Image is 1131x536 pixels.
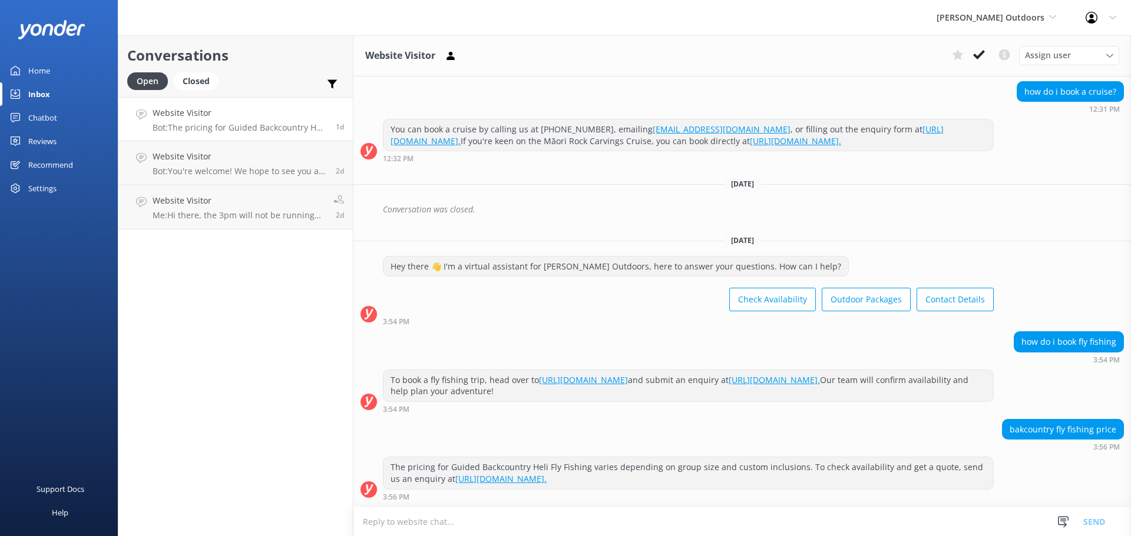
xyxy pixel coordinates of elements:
p: Me: Hi there, the 3pm will not be running that day but the 10.30 and 1.00pm will be !! [153,210,325,221]
div: how do i book fly fishing [1014,332,1123,352]
a: [URL][DOMAIN_NAME]. [729,374,820,385]
div: Aug 29 2025 12:31pm (UTC +12:00) Pacific/Auckland [1017,105,1124,113]
a: [URL][DOMAIN_NAME]. [391,124,944,147]
h4: Website Visitor [153,106,327,119]
p: Bot: The pricing for Guided Backcountry Heli Fly Fishing varies depending on group size and custo... [153,122,327,133]
div: Sep 15 2025 03:54pm (UTC +12:00) Pacific/Auckland [1014,355,1124,364]
h3: Website Visitor [365,48,435,64]
button: Check Availability [729,288,816,311]
img: yonder-white-logo.png [18,20,85,39]
h2: Conversations [127,44,344,66]
div: Reviews [28,129,57,153]
strong: 12:32 PM [383,155,414,162]
strong: 3:54 PM [383,406,409,413]
div: Settings [28,177,57,200]
div: Hey there 👋 I'm a virtual assistant for [PERSON_NAME] Outdoors, here to answer your questions. Ho... [383,257,848,277]
p: Bot: You're welcome! We hope to see you at [PERSON_NAME] Outdoors soon! [153,166,327,177]
div: You can book a cruise by calling us at [PHONE_NUMBER], emailing , or filling out the enquiry form... [383,119,993,151]
div: Sep 15 2025 03:54pm (UTC +12:00) Pacific/Auckland [383,405,994,413]
strong: 3:54 PM [1093,357,1120,364]
a: [URL][DOMAIN_NAME]. [750,135,841,147]
div: To book a fly fishing trip, head over to and submit an enquiry at Our team will confirm availabil... [383,370,993,401]
div: how do i book a cruise? [1017,82,1123,102]
a: Open [127,74,174,87]
strong: 3:56 PM [383,494,409,501]
span: Sep 15 2025 09:30am (UTC +12:00) Pacific/Auckland [336,210,344,220]
div: Sep 15 2025 03:56pm (UTC +12:00) Pacific/Auckland [1002,442,1124,451]
span: Sep 15 2025 03:56pm (UTC +12:00) Pacific/Auckland [336,122,344,132]
span: Assign user [1025,49,1071,62]
div: Sep 15 2025 03:54pm (UTC +12:00) Pacific/Auckland [383,317,994,325]
h4: Website Visitor [153,194,325,207]
a: [URL][DOMAIN_NAME] [539,374,628,385]
div: Aug 29 2025 12:32pm (UTC +12:00) Pacific/Auckland [383,154,994,162]
div: bakcountry fly fishing price [1003,420,1123,440]
span: [DATE] [724,179,761,189]
span: Sep 15 2025 10:15am (UTC +12:00) Pacific/Auckland [336,166,344,176]
strong: 3:56 PM [1093,444,1120,451]
div: Chatbot [28,106,57,129]
div: Support Docs [37,477,84,501]
div: Sep 15 2025 03:56pm (UTC +12:00) Pacific/Auckland [383,492,994,501]
div: Recommend [28,153,73,177]
button: Outdoor Packages [822,288,911,311]
strong: 12:31 PM [1089,106,1120,113]
div: Closed [174,72,219,90]
a: Website VisitorMe:Hi there, the 3pm will not be running that day but the 10.30 and 1.00pm will be... [118,185,353,229]
a: [URL][DOMAIN_NAME]. [455,473,547,484]
div: Home [28,59,50,82]
div: Conversation was closed. [383,199,1124,219]
div: Help [52,501,68,524]
span: [PERSON_NAME] Outdoors [937,12,1044,23]
div: The pricing for Guided Backcountry Heli Fly Fishing varies depending on group size and custom inc... [383,457,993,488]
div: Assign User [1019,46,1119,65]
a: Website VisitorBot:The pricing for Guided Backcountry Heli Fly Fishing varies depending on group ... [118,97,353,141]
strong: 3:54 PM [383,318,409,325]
div: 2025-09-02T16:28:27.423 [361,199,1124,219]
div: Inbox [28,82,50,106]
span: [DATE] [724,235,761,245]
button: Contact Details [917,288,994,311]
div: Open [127,72,168,90]
a: Website VisitorBot:You're welcome! We hope to see you at [PERSON_NAME] Outdoors soon!2d [118,141,353,185]
a: [EMAIL_ADDRESS][DOMAIN_NAME] [653,124,791,135]
h4: Website Visitor [153,150,327,163]
a: Closed [174,74,224,87]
